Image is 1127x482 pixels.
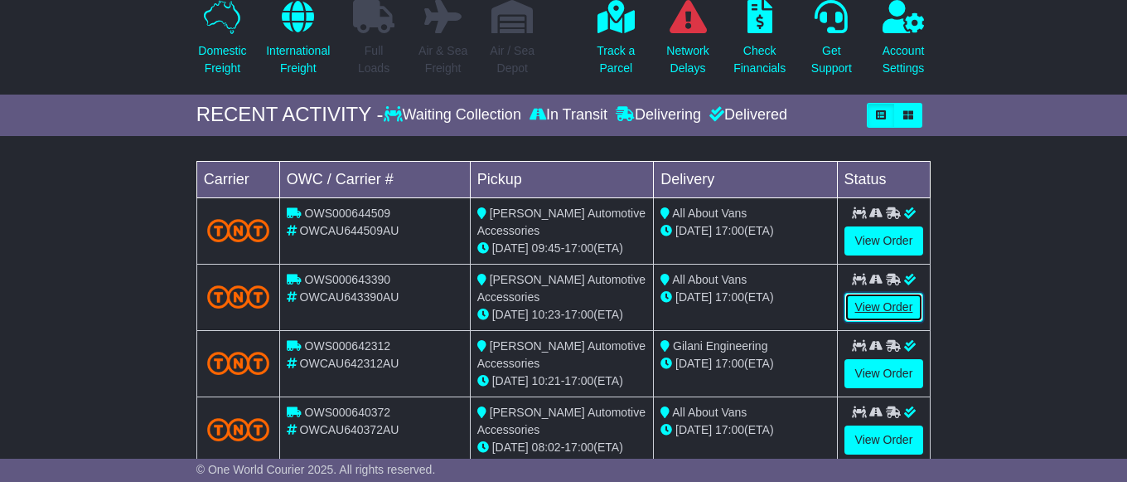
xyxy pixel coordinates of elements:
[564,374,593,387] span: 17:00
[492,374,529,387] span: [DATE]
[492,441,529,454] span: [DATE]
[673,339,767,353] span: Gilani Engineering
[300,290,399,304] span: OWCAU643390AU
[207,219,269,241] img: TNT_Domestic.png
[470,161,653,197] td: Pickup
[492,308,529,321] span: [DATE]
[300,224,399,237] span: OWCAU644509AU
[564,308,593,321] span: 17:00
[207,418,269,441] img: TNT_Domestic.png
[564,241,593,255] span: 17:00
[675,224,712,237] span: [DATE]
[266,42,330,77] p: International Freight
[660,421,830,439] div: (ETA)
[196,161,279,197] td: Carrier
[733,42,786,77] p: Check Financials
[715,423,744,436] span: 17:00
[612,106,705,124] div: Delivering
[477,372,646,390] div: - (ETA)
[837,161,931,197] td: Status
[525,106,612,124] div: In Transit
[715,357,744,370] span: 17:00
[490,42,534,77] p: Air / Sea Depot
[564,441,593,454] span: 17:00
[305,406,391,419] span: OWS000640372
[279,161,470,197] td: OWC / Carrier #
[532,374,561,387] span: 10:21
[532,241,561,255] span: 09:45
[196,103,384,127] div: RECENT ACTIVITY -
[844,426,924,455] a: View Order
[675,423,712,436] span: [DATE]
[305,207,391,220] span: OWS000644509
[811,42,852,77] p: Get Support
[305,273,391,286] span: OWS000643390
[207,352,269,374] img: TNT_Domestic.png
[477,240,646,257] div: - (ETA)
[666,42,709,77] p: Network Delays
[844,226,924,256] a: View Order
[660,355,830,372] div: (ETA)
[477,273,646,304] span: [PERSON_NAME] Automotive Accessories
[715,224,744,237] span: 17:00
[597,42,635,77] p: Track a Parcel
[672,273,747,286] span: All About Vans
[477,439,646,456] div: - (ETA)
[477,406,646,436] span: [PERSON_NAME] Automotive Accessories
[660,289,830,306] div: (ETA)
[300,423,399,436] span: OWCAU640372AU
[477,207,646,237] span: [PERSON_NAME] Automotive Accessories
[300,357,399,370] span: OWCAU642312AU
[532,308,561,321] span: 10:23
[660,222,830,240] div: (ETA)
[883,42,925,77] p: Account Settings
[418,42,467,77] p: Air & Sea Freight
[353,42,394,77] p: Full Loads
[715,290,744,304] span: 17:00
[705,106,787,124] div: Delivered
[675,357,712,370] span: [DATE]
[654,161,837,197] td: Delivery
[492,241,529,255] span: [DATE]
[844,359,924,388] a: View Order
[672,207,747,220] span: All About Vans
[198,42,246,77] p: Domestic Freight
[477,306,646,324] div: - (ETA)
[672,406,747,419] span: All About Vans
[675,290,712,304] span: [DATE]
[207,285,269,308] img: TNT_Domestic.png
[532,441,561,454] span: 08:02
[477,339,646,370] span: [PERSON_NAME] Automotive Accessories
[305,339,391,353] span: OWS000642312
[384,106,525,124] div: Waiting Collection
[196,463,436,476] span: © One World Courier 2025. All rights reserved.
[844,293,924,322] a: View Order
